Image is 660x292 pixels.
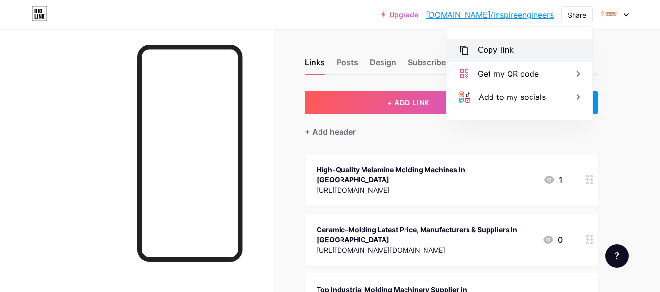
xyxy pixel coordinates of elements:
div: Copy link [478,44,514,56]
div: High-Quality Melamine Molding Machines In [GEOGRAPHIC_DATA] [317,164,535,185]
a: Upgrade [381,11,418,19]
div: Subscribers [408,57,453,74]
div: 0 [542,234,563,246]
div: Share [568,10,586,20]
div: Add to my socials [479,91,546,103]
a: [DOMAIN_NAME]/inspireengineers [426,9,554,20]
div: Links [305,57,325,74]
div: Ceramic-Molding Latest Price, Manufacturers & Suppliers In [GEOGRAPHIC_DATA] [317,224,534,245]
div: 1 [543,174,563,186]
div: + Add header [305,126,356,137]
img: inspireengineers [600,5,618,24]
div: Design [370,57,396,74]
div: [URL][DOMAIN_NAME][DOMAIN_NAME] [317,245,534,255]
span: + ADD LINK [387,98,429,107]
div: Posts [337,57,358,74]
div: [URL][DOMAIN_NAME] [317,185,535,195]
div: Get my QR code [478,68,539,79]
button: + ADD LINK [305,91,512,114]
